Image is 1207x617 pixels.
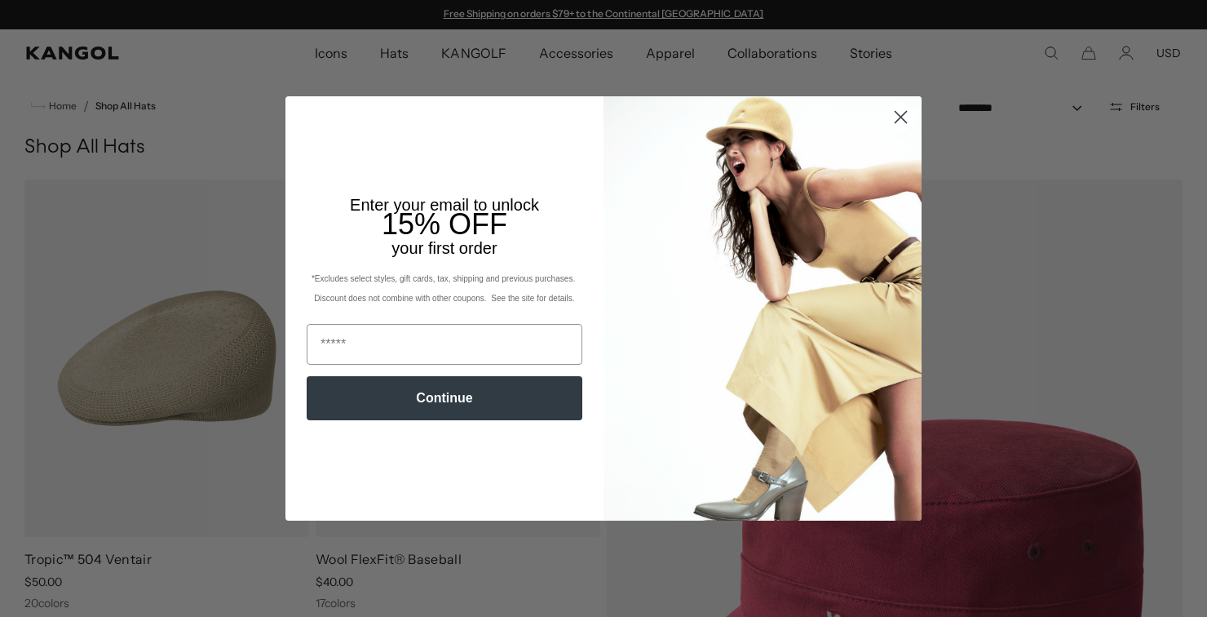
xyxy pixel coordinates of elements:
button: Continue [307,376,582,420]
img: 93be19ad-e773-4382-80b9-c9d740c9197f.jpeg [603,96,922,521]
span: *Excludes select styles, gift cards, tax, shipping and previous purchases. Discount does not comb... [312,274,577,303]
span: your first order [391,239,497,257]
button: Close dialog [886,103,915,131]
span: 15% OFF [382,207,507,241]
span: Enter your email to unlock [350,196,539,214]
input: Email [307,324,582,365]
